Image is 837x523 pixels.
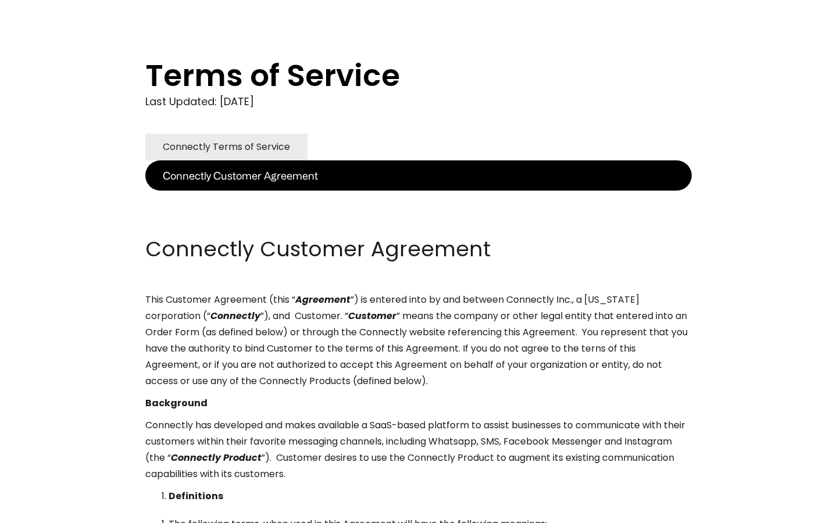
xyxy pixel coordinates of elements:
[145,396,208,410] strong: Background
[145,93,692,110] div: Last Updated: [DATE]
[169,489,223,503] strong: Definitions
[12,501,70,519] aside: Language selected: English
[145,58,645,93] h1: Terms of Service
[145,191,692,207] p: ‍
[145,292,692,389] p: This Customer Agreement (this “ ”) is entered into by and between Connectly Inc., a [US_STATE] co...
[163,139,290,155] div: Connectly Terms of Service
[23,503,70,519] ul: Language list
[348,309,396,323] em: Customer
[145,417,692,482] p: Connectly has developed and makes available a SaaS-based platform to assist businesses to communi...
[210,309,260,323] em: Connectly
[171,451,262,464] em: Connectly Product
[163,167,318,184] div: Connectly Customer Agreement
[145,213,692,229] p: ‍
[145,235,692,264] h2: Connectly Customer Agreement
[295,293,350,306] em: Agreement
